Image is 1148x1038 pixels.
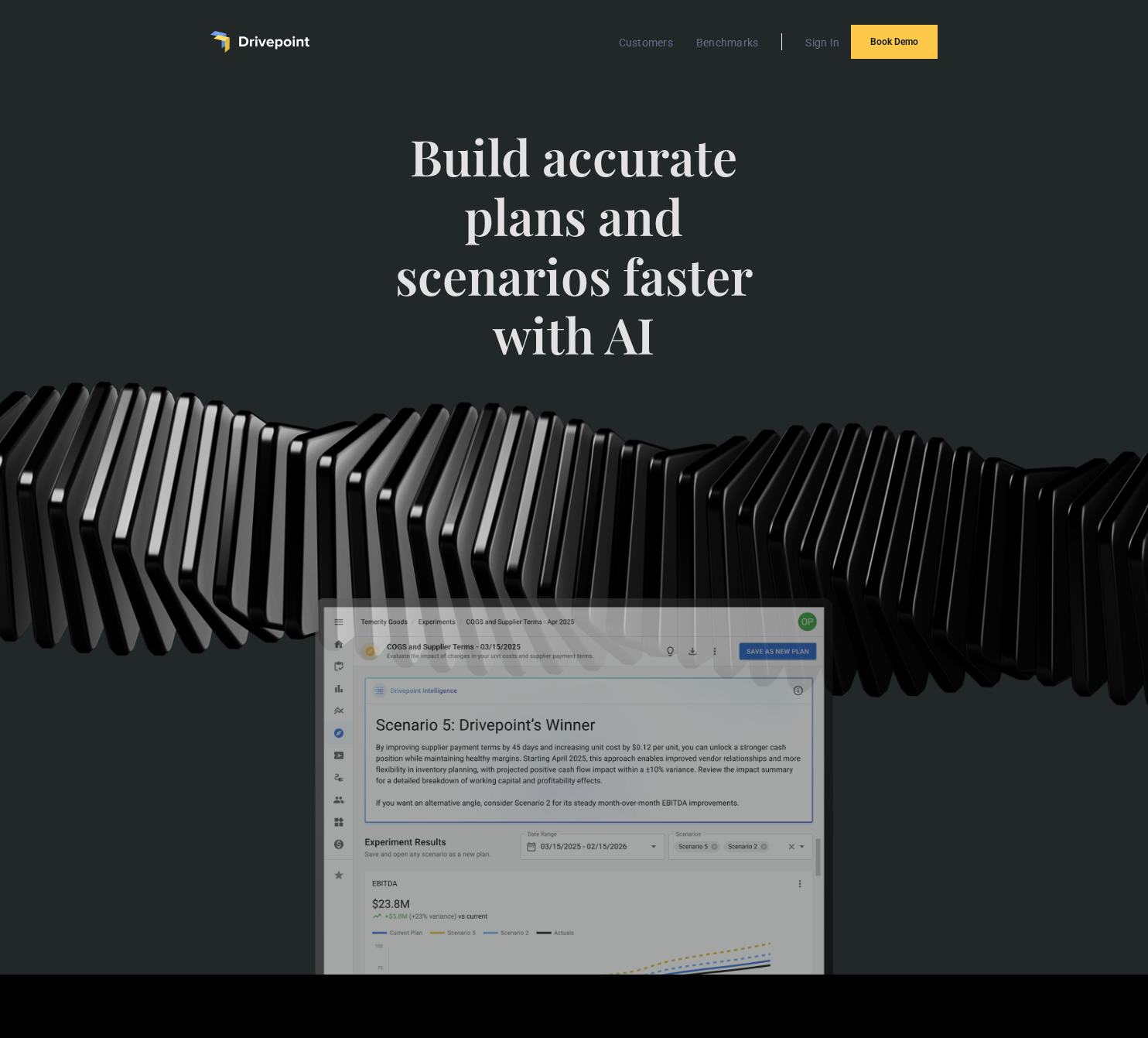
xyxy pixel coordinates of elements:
[688,33,767,53] a: Benchmarks
[611,33,681,53] a: Customers
[851,25,938,59] a: Book Demo
[798,33,847,53] a: Sign In
[210,31,309,53] a: home
[378,127,769,396] span: Build accurate plans and scenarios faster with AI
